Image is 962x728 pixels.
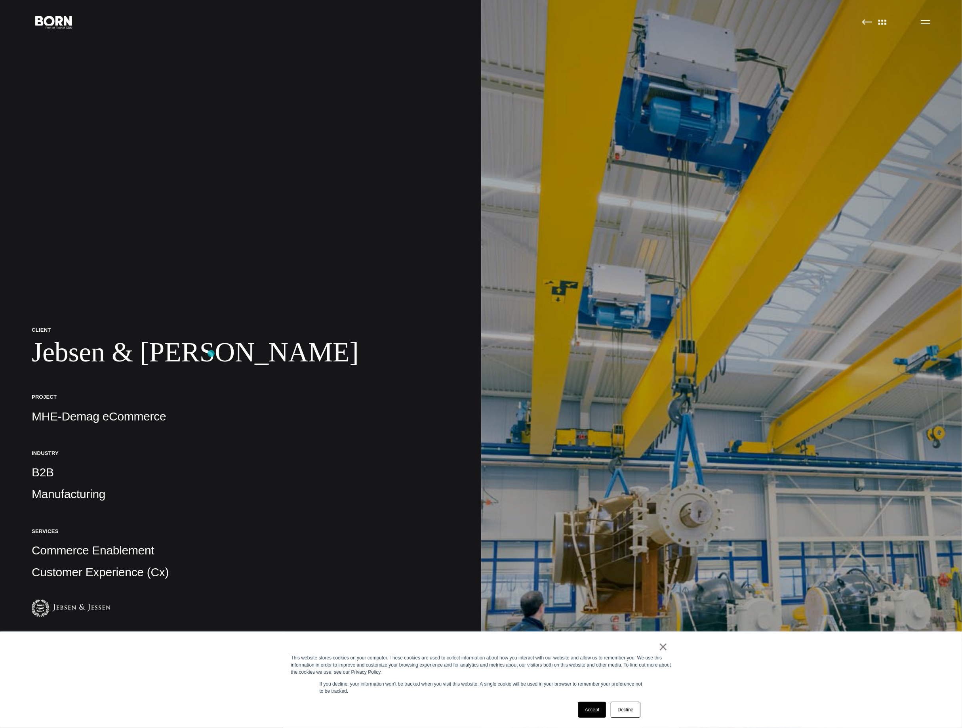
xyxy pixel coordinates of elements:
a: Decline [611,702,640,718]
p: MHE-Demag eCommerce [32,409,450,424]
p: Customer Experience (Cx) [32,564,450,580]
p: Commerce Enablement [32,543,450,558]
p: B2B [32,464,450,480]
img: All Pages [874,19,891,25]
p: Client [32,327,450,333]
div: This website stores cookies on your computer. These cookies are used to collect information about... [291,654,671,676]
h1: Jebsen & [PERSON_NAME] [32,336,450,369]
button: Open [916,13,935,30]
h5: Project [32,394,450,400]
p: If you decline, your information won’t be tracked when you visit this website. A single cookie wi... [320,680,643,695]
a: × [659,643,668,650]
h5: Industry [32,450,450,457]
h5: Services [32,528,450,535]
img: Previous Page [862,19,872,25]
p: Manufacturing [32,486,450,502]
a: Accept [578,702,606,718]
